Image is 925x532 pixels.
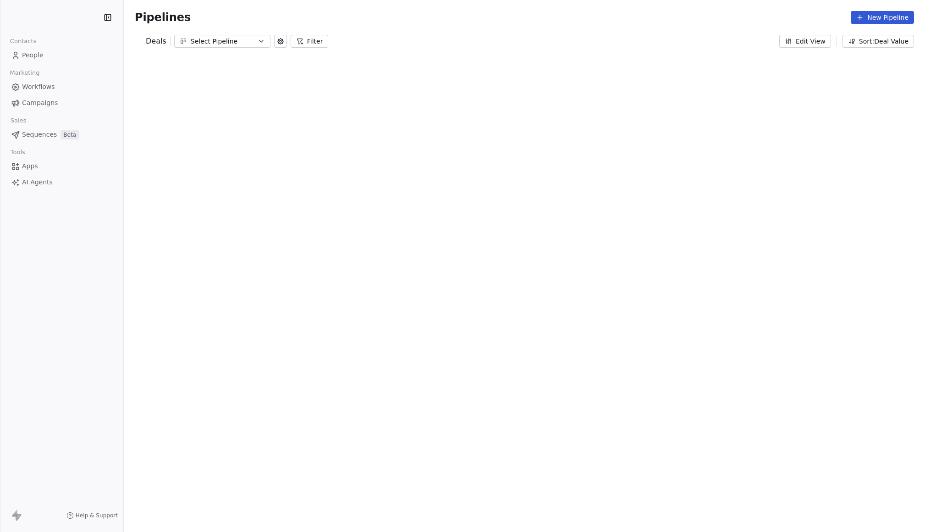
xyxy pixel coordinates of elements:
span: Tools [6,145,29,159]
span: Campaigns [22,98,58,108]
span: Beta [61,130,79,139]
span: Deals [146,36,166,47]
a: Workflows [7,79,116,94]
span: Contacts [6,34,40,48]
button: Filter [291,35,329,48]
a: SequencesBeta [7,127,116,142]
button: Sort: Deal Value [842,35,914,48]
div: Select Pipeline [191,37,254,46]
span: Help & Support [76,512,118,519]
a: AI Agents [7,175,116,190]
a: Campaigns [7,95,116,111]
span: Workflows [22,82,55,92]
a: Help & Support [66,512,118,519]
span: Apps [22,161,38,171]
span: People [22,50,44,60]
span: AI Agents [22,177,53,187]
span: Sequences [22,130,57,139]
button: New Pipeline [851,11,914,24]
a: Apps [7,159,116,174]
button: Edit View [779,35,831,48]
span: Sales [6,114,30,127]
span: Marketing [6,66,44,80]
a: People [7,48,116,63]
span: Pipelines [135,11,191,24]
